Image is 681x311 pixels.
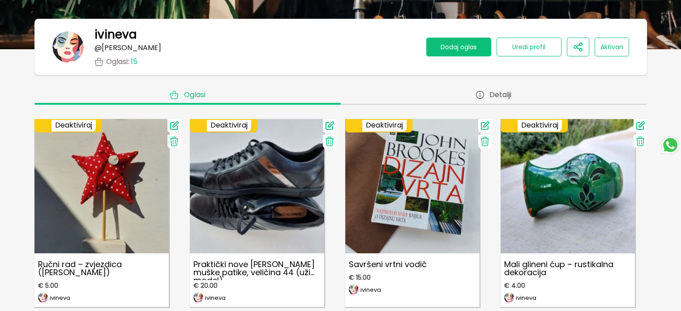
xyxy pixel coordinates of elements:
img: Praktički nove Kenneth Cole muške patike, veličina 44 (uži model) [190,119,324,253]
p: Ručni rad – zvjezdica ([PERSON_NAME]) [34,257,169,280]
span: € 4.00 [504,282,525,289]
button: Uredi profil [497,38,561,56]
span: € 5.00 [38,282,58,289]
p: Praktički nove [PERSON_NAME] muške patike, veličina 44 (uži model) [190,257,324,280]
a: Savršeni vrtni vodičSavršeni vrtni vodič€ 15.00imageivineva [345,119,480,307]
span: Dodaj oglas [441,43,477,51]
a: Praktički nove Kenneth Cole muške patike, veličina 44 (uži model)Praktički nove [PERSON_NAME] muš... [190,119,324,307]
span: € 20.00 [193,282,218,289]
p: ivineva [205,295,226,301]
p: ivineva [360,287,381,293]
span: Oglasi [184,90,206,99]
img: image [504,293,514,302]
img: Mali glineni ćup – rustikalna dekoracija [501,119,635,253]
a: Mali glineni ćup – rustikalna dekoracijaMali glineni ćup – rustikalna dekoracija€ 4.00imageivineva [501,119,635,307]
p: ivineva [50,295,70,301]
span: Detalji [489,90,511,99]
img: image [38,293,48,302]
button: Dodaj oglas [426,38,491,56]
span: € 15.00 [349,274,371,281]
button: Aktivan [595,38,629,56]
img: image [193,293,203,302]
p: ivineva [516,295,536,301]
p: Oglasi : [106,58,137,66]
img: Ručni rad – zvjezdica (Ninaart) [34,119,169,253]
img: banner [52,31,84,63]
p: @ [PERSON_NAME] [94,44,161,52]
a: Ručni rad – zvjezdica (Ninaart)Ručni rad – zvjezdica ([PERSON_NAME])€ 5.00imageivineva [34,119,169,307]
p: Savršeni vrtni vodič [345,257,480,272]
p: Mali glineni ćup – rustikalna dekoracija [501,257,635,280]
img: image [349,285,359,294]
span: 15 [131,56,137,67]
img: Savršeni vrtni vodič [345,119,480,253]
h1: ivineva [94,28,137,41]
